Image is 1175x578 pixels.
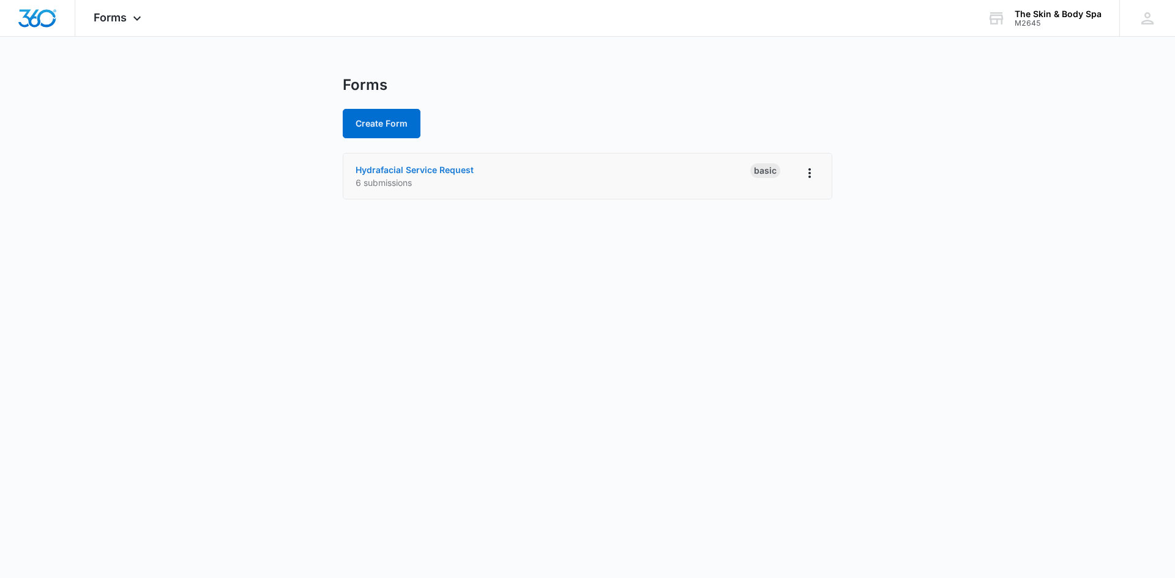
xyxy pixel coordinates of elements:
div: account id [1015,19,1102,28]
button: Create Form [343,109,420,138]
h1: Forms [343,76,387,94]
div: Basic [750,163,780,178]
button: Overflow Menu [800,163,819,183]
a: Hydrafacial Service Request [356,165,474,175]
span: Forms [94,11,127,24]
div: account name [1015,9,1102,19]
p: 6 submissions [356,176,750,189]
